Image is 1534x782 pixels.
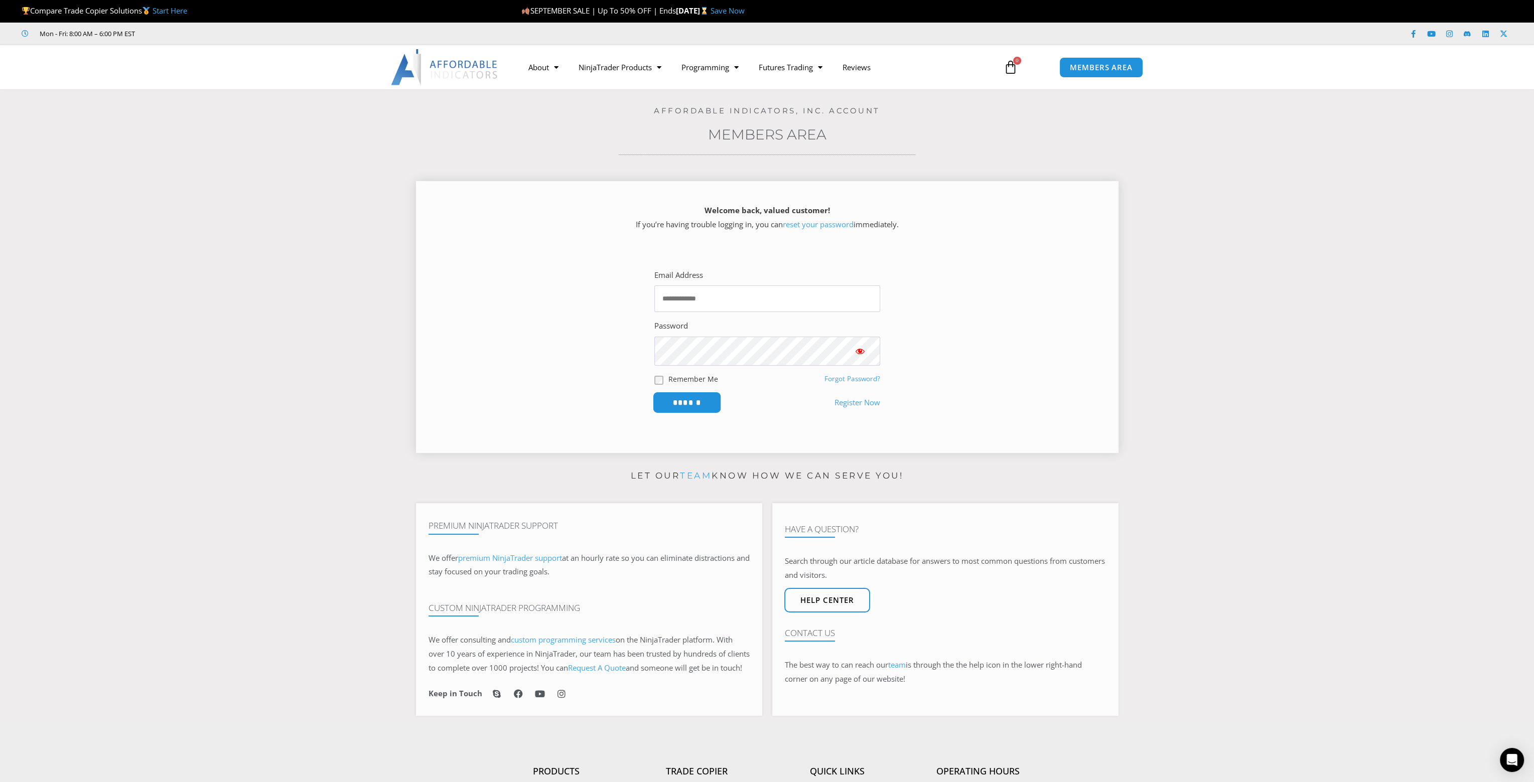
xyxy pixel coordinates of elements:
nav: Menu [518,56,992,79]
a: Start Here [153,6,187,16]
a: Request A Quote [568,663,626,673]
a: reset your password [783,219,854,229]
label: Password [654,319,688,333]
img: 🏆 [22,7,30,15]
a: Register Now [834,396,880,410]
iframe: Customer reviews powered by Trustpilot [149,29,300,39]
a: Futures Trading [749,56,832,79]
a: Reviews [832,56,881,79]
span: MEMBERS AREA [1070,64,1133,71]
h4: Custom NinjaTrader Programming [429,603,750,613]
h4: Trade Copier [627,766,767,777]
a: About [518,56,569,79]
h4: Operating Hours [908,766,1048,777]
a: NinjaTrader Products [569,56,671,79]
p: Let our know how we can serve you! [416,468,1119,484]
strong: [DATE] [675,6,710,16]
p: If you’re having trouble logging in, you can immediately. [434,204,1101,232]
a: MEMBERS AREA [1059,57,1143,78]
h4: Contact Us [785,628,1106,638]
p: Search through our article database for answers to most common questions from customers and visit... [785,554,1106,582]
a: Forgot Password? [824,374,880,383]
h4: Premium NinjaTrader Support [429,521,750,531]
label: Email Address [654,268,703,282]
a: Members Area [708,126,826,143]
a: Programming [671,56,749,79]
a: premium NinjaTrader support [458,553,562,563]
span: Help center [800,596,854,604]
a: Affordable Indicators, Inc. Account [654,106,880,115]
a: team [680,471,712,481]
a: Help center [784,588,870,612]
button: Show password [840,337,880,366]
img: 🥇 [143,7,150,15]
span: on the NinjaTrader platform. With over 10 years of experience in NinjaTrader, our team has been t... [429,635,750,673]
strong: Welcome back, valued customer! [705,205,830,215]
span: 0 [1013,57,1021,65]
img: LogoAI | Affordable Indicators – NinjaTrader [391,49,499,85]
span: We offer [429,553,458,563]
p: The best way to can reach our is through the the help icon in the lower right-hand corner on any ... [785,658,1106,686]
img: ⌛ [701,7,708,15]
h6: Keep in Touch [429,689,482,698]
a: custom programming services [511,635,616,645]
h4: Products [486,766,627,777]
h4: Have A Question? [785,524,1106,534]
span: Compare Trade Copier Solutions [22,6,187,16]
img: 🍂 [522,7,529,15]
a: Save Now [711,6,745,16]
a: 0 [989,53,1033,82]
label: Remember Me [668,374,718,384]
span: SEPTEMBER SALE | Up To 50% OFF | Ends [521,6,675,16]
div: Open Intercom Messenger [1500,748,1524,772]
span: at an hourly rate so you can eliminate distractions and stay focused on your trading goals. [429,553,750,577]
h4: Quick Links [767,766,908,777]
span: We offer consulting and [429,635,616,645]
span: Mon - Fri: 8:00 AM – 6:00 PM EST [37,28,135,40]
a: team [888,660,906,670]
